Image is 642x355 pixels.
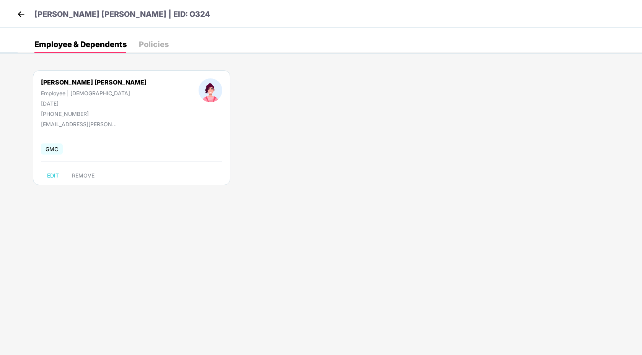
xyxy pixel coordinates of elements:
[66,169,101,182] button: REMOVE
[41,90,147,96] div: Employee | [DEMOGRAPHIC_DATA]
[34,8,210,20] p: [PERSON_NAME] [PERSON_NAME] | EID: O324
[72,173,95,179] span: REMOVE
[41,111,147,117] div: [PHONE_NUMBER]
[41,121,117,127] div: [EMAIL_ADDRESS][PERSON_NAME]
[41,143,63,155] span: GMC
[41,100,147,107] div: [DATE]
[41,78,147,86] div: [PERSON_NAME] [PERSON_NAME]
[139,41,169,48] div: Policies
[15,8,27,20] img: back
[199,78,222,102] img: profileImage
[41,169,65,182] button: EDIT
[47,173,59,179] span: EDIT
[34,41,127,48] div: Employee & Dependents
